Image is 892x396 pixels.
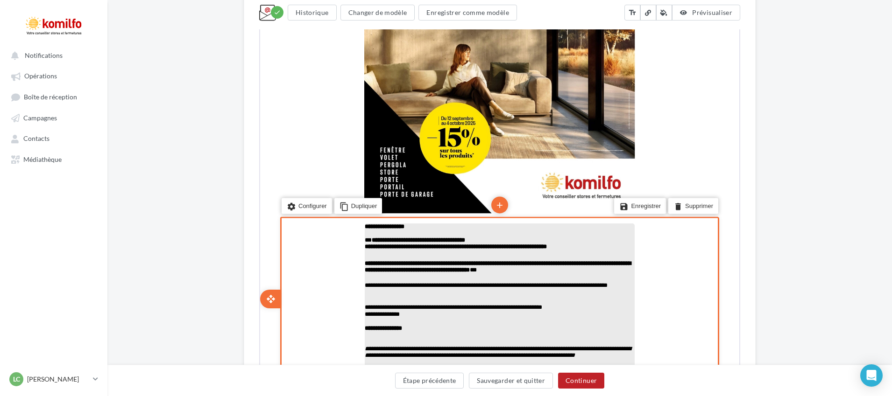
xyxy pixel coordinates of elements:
a: Cliquez-ici [275,7,301,14]
li: Dupliquer le bloc [74,335,122,351]
button: Changer de modèle [340,5,415,21]
span: Campagnes [23,114,57,122]
i: check [274,9,281,16]
i: settings [27,336,36,349]
button: Continuer [558,373,604,389]
a: Médiathèque [6,151,102,167]
span: Notifications [25,51,63,59]
button: text_fields [624,5,640,21]
span: Contacts [23,135,50,143]
i: content_copy [79,336,89,349]
button: Historique [288,5,337,21]
a: Campagnes [6,109,102,126]
p: [PERSON_NAME] [27,375,89,384]
img: Design_sans_titre_40.png [181,24,298,70]
div: Modifications enregistrées [271,6,283,19]
span: Prévisualiser [692,8,732,16]
button: Enregistrer comme modèle [418,5,517,21]
li: Configurer le bloc [21,335,72,351]
a: Opérations [6,67,102,84]
i: add [235,334,244,350]
i: delete [413,336,423,349]
a: Boîte de réception [6,88,102,105]
a: Contacts [6,130,102,146]
a: Lc [PERSON_NAME] [7,370,100,388]
img: Design_sans_titre_1.jpg [104,80,375,350]
span: Médiathèque [23,155,62,163]
button: Prévisualiser [672,5,740,21]
button: Étape précédente [395,373,464,389]
li: Supprimer le bloc [408,335,458,351]
li: Ajouter un bloc [231,333,248,350]
li: Enregistrer le bloc [354,335,406,351]
button: Sauvegarder et quitter [469,373,553,389]
i: text_fields [628,8,637,17]
div: Open Intercom Messenger [860,364,883,387]
span: Opérations [24,72,57,80]
button: Notifications [6,47,98,63]
span: Lc [13,375,20,384]
span: Boîte de réception [24,93,77,101]
i: save [359,336,368,349]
